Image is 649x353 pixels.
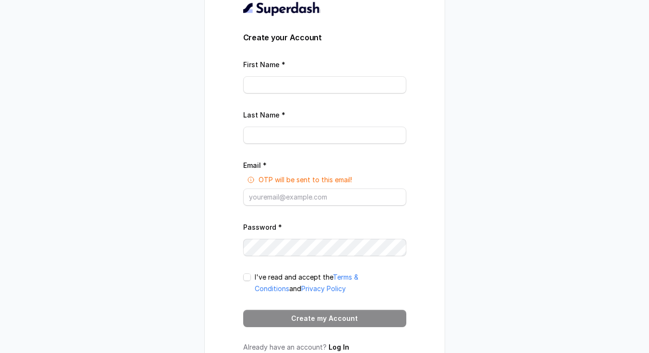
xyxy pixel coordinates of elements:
[243,1,320,16] img: light.svg
[243,188,406,206] input: youremail@example.com
[255,271,406,294] p: I've read and accept the and
[243,342,406,352] p: Already have an account?
[243,223,282,231] label: Password *
[243,161,267,169] label: Email *
[329,343,349,351] a: Log In
[259,175,352,185] p: OTP will be sent to this email!
[243,111,285,119] label: Last Name *
[243,60,285,69] label: First Name *
[243,32,406,43] h3: Create your Account
[301,284,346,293] a: Privacy Policy
[243,310,406,327] button: Create my Account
